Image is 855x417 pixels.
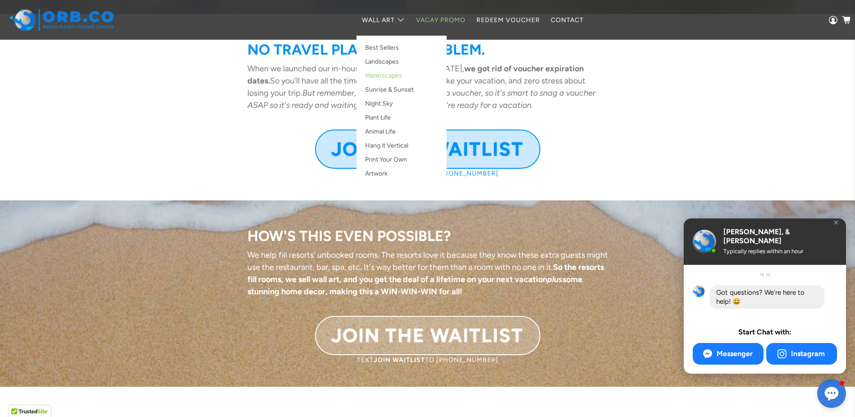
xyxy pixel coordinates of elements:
b: JOIN THE WAITLIST [331,324,524,347]
div: Typically replies within an hour [723,247,830,255]
h2: NO TRAVEL PLANS? NO PROBLEM. [247,41,608,58]
a: Contact [545,8,589,32]
strong: we got rid of voucher expiration dates. [247,64,584,86]
span: When we launched our in-house voucher program in [DATE], So you'll have all the time you need to ... [247,64,595,110]
a: Redeem Voucher [471,8,545,32]
span: We help fill resorts' unbooked rooms. The resorts love it because they know these extra guests mi... [247,250,608,297]
a: Animal Life [361,127,442,141]
a: Night Sky [361,99,442,113]
button: Instagram [766,343,837,365]
span: Messenger [717,349,753,358]
div: Close chat window [833,222,842,231]
a: Vacay Promo [411,8,471,32]
div: [PERSON_NAME], & [PERSON_NAME] [723,227,830,246]
a: Plant Life [361,113,442,127]
em: But remember, there is a waitlist to get a voucher, so it's smart to snag a voucher ASAP so it's ... [247,88,595,110]
span: Instagram [791,349,825,358]
a: TEXTJOIN WAITLISTTO [PHONE_NUMBER] [357,355,498,364]
em: plus [547,274,562,284]
a: Sunrise & Sunset [361,85,442,99]
span: TEXT TO [PHONE_NUMBER] [357,356,498,364]
img: Aaron, Stefan, & Adele [693,230,716,253]
div: 18:34 [759,271,770,278]
b: JOIN THE WAITLIST [331,138,524,161]
a: JOIN THE WAITLIST [315,130,540,169]
button: Messenger [693,343,764,365]
a: Landscapes [361,57,442,71]
strong: JOIN WAITLIST [374,356,425,364]
a: Artwork [361,169,442,178]
a: Waterscapes [361,71,442,85]
a: Hang it Vertical [361,141,442,155]
h2: HOW'S THIS EVEN POSSIBLE? [247,227,608,245]
strong: So the resorts fill rooms, we sell wall art, and you get the deal of a lifetime on your next vaca... [247,262,604,297]
button: Close chat window [817,379,846,408]
a: Best Sellers [361,43,442,57]
a: JOIN THE WAITLIST [315,316,540,355]
div: Got questions? We're here to help! 😀 [716,288,818,306]
a: Print Your Own [361,155,442,169]
div: Start Chat with: [693,327,837,338]
a: Wall Art [357,8,411,32]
